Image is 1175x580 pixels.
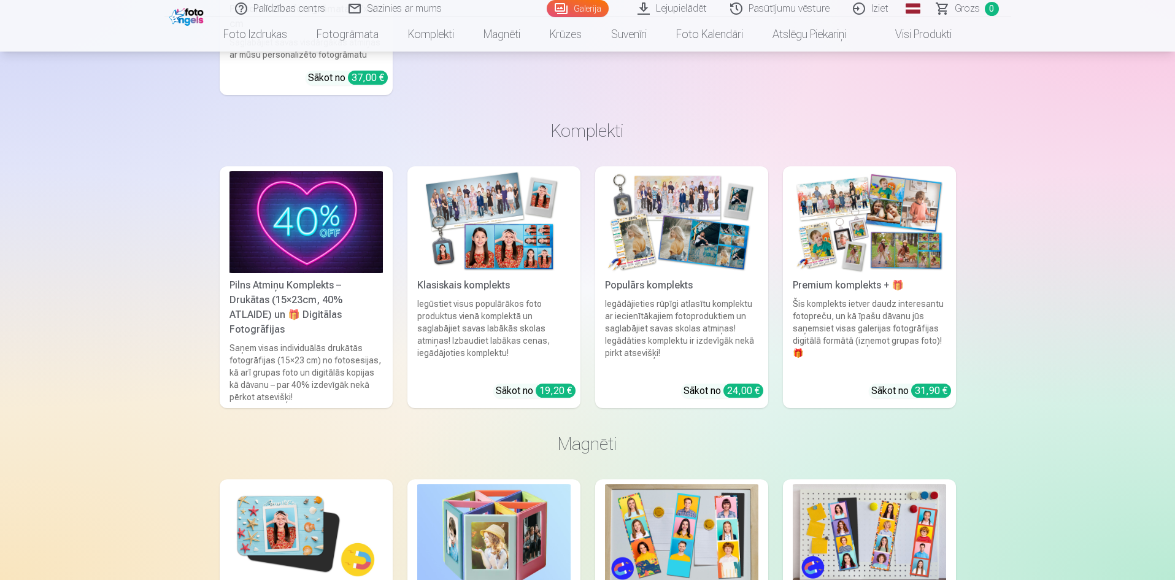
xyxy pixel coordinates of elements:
div: Premium komplekts + 🎁 [788,278,951,293]
a: Fotogrāmata [302,17,393,52]
a: Foto izdrukas [209,17,302,52]
h3: Magnēti [229,433,946,455]
a: Populārs komplektsPopulārs komplektsIegādājieties rūpīgi atlasītu komplektu ar iecienītākajiem fo... [595,166,768,409]
a: Klasiskais komplektsKlasiskais komplektsIegūstiet visus populārākos foto produktus vienā komplekt... [407,166,580,409]
div: 19,20 € [536,384,576,398]
div: Sākot no [496,384,576,398]
h3: Komplekti [229,120,946,142]
a: Suvenīri [596,17,661,52]
div: Sākot no [684,384,763,398]
div: 24,00 € [723,384,763,398]
span: Grozs [955,1,980,16]
a: Visi produkti [861,17,966,52]
a: Atslēgu piekariņi [758,17,861,52]
div: Šis komplekts ietver daudz interesantu fotopreču, un kā īpašu dāvanu jūs saņemsiet visas galerija... [788,298,951,374]
img: Premium komplekts + 🎁 [793,171,946,274]
a: Komplekti [393,17,469,52]
img: Pilns Atmiņu Komplekts – Drukātas (15×23cm, 40% ATLAIDE) un 🎁 Digitālas Fotogrāfijas [229,171,383,274]
div: 37,00 € [348,71,388,85]
a: Pilns Atmiņu Komplekts – Drukātas (15×23cm, 40% ATLAIDE) un 🎁 Digitālas Fotogrāfijas Pilns Atmiņu... [220,166,393,409]
a: Krūzes [535,17,596,52]
div: Sākot no [308,71,388,85]
div: Iegūstiet visus populārākos foto produktus vienā komplektā un saglabājiet savas labākās skolas at... [412,298,576,374]
div: Pilns Atmiņu Komplekts – Drukātas (15×23cm, 40% ATLAIDE) un 🎁 Digitālas Fotogrāfijas [225,278,388,337]
div: Populārs komplekts [600,278,763,293]
img: Populārs komplekts [605,171,758,274]
div: Sākot no [871,384,951,398]
img: Klasiskais komplekts [417,171,571,274]
span: 0 [985,2,999,16]
a: Premium komplekts + 🎁 Premium komplekts + 🎁Šis komplekts ietver daudz interesantu fotopreču, un k... [783,166,956,409]
img: /fa1 [169,5,207,26]
div: Iegādājieties rūpīgi atlasītu komplektu ar iecienītākajiem fotoproduktiem un saglabājiet savas sk... [600,298,763,374]
a: Foto kalendāri [661,17,758,52]
div: Saņem visas individuālās drukātās fotogrāfijas (15×23 cm) no fotosesijas, kā arī grupas foto un d... [225,342,388,403]
div: Klasiskais komplekts [412,278,576,293]
a: Magnēti [469,17,535,52]
div: 31,90 € [911,384,951,398]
